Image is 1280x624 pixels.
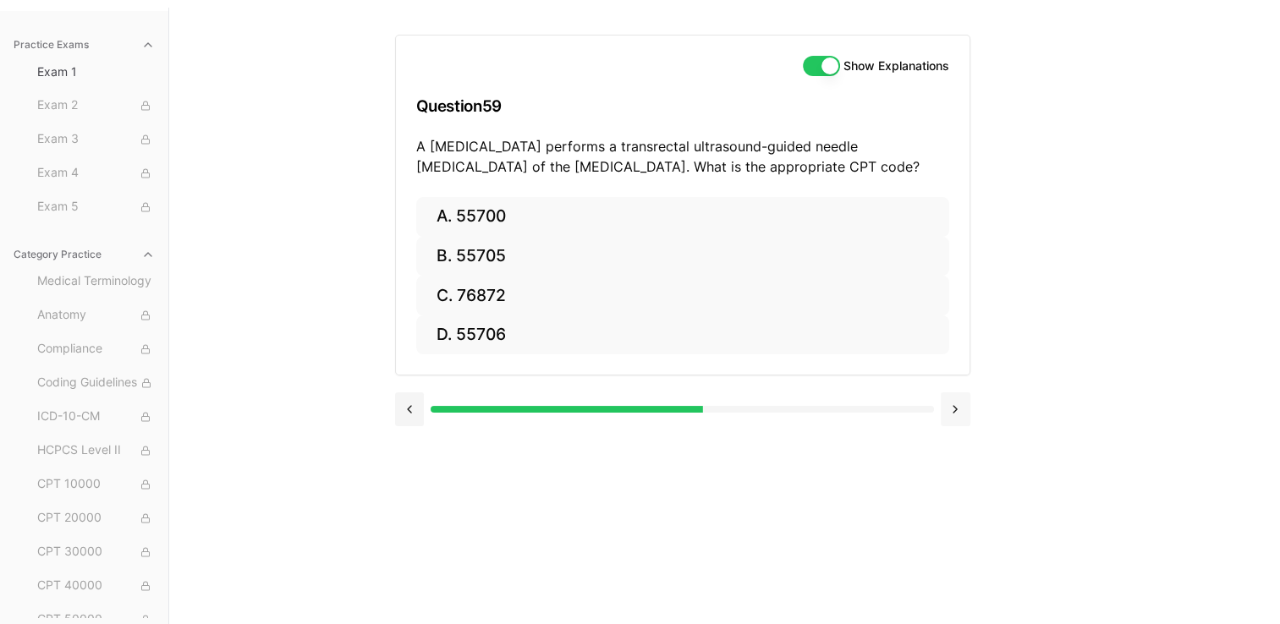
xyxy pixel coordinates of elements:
button: ICD-10-CM [30,403,162,430]
button: Medical Terminology [30,268,162,295]
button: Exam 5 [30,194,162,221]
button: B. 55705 [416,237,949,276]
button: Compliance [30,336,162,363]
button: Practice Exams [7,31,162,58]
span: ICD-10-CM [37,408,155,426]
p: A [MEDICAL_DATA] performs a transrectal ultrasound-guided needle [MEDICAL_DATA] of the [MEDICAL_D... [416,136,949,177]
span: HCPCS Level II [37,441,155,460]
button: CPT 30000 [30,539,162,566]
button: Category Practice [7,241,162,268]
button: CPT 20000 [30,505,162,532]
span: Exam 5 [37,198,155,216]
span: Exam 1 [37,63,155,80]
button: Coding Guidelines [30,369,162,397]
button: A. 55700 [416,197,949,237]
span: CPT 20000 [37,509,155,528]
span: CPT 10000 [37,475,155,494]
button: Exam 2 [30,92,162,119]
span: Anatomy [37,306,155,325]
button: CPT 40000 [30,572,162,599]
span: Exam 2 [37,96,155,115]
button: C. 76872 [416,276,949,315]
button: Exam 4 [30,160,162,187]
span: CPT 40000 [37,577,155,595]
span: Coding Guidelines [37,374,155,392]
span: Compliance [37,340,155,359]
span: Exam 3 [37,130,155,149]
button: Anatomy [30,302,162,329]
button: D. 55706 [416,315,949,355]
span: CPT 30000 [37,543,155,561]
h3: Question 59 [416,81,949,131]
button: Exam 3 [30,126,162,153]
span: Medical Terminology [37,272,155,291]
span: Exam 4 [37,164,155,183]
label: Show Explanations [843,60,949,72]
button: HCPCS Level II [30,437,162,464]
button: CPT 10000 [30,471,162,498]
button: Exam 1 [30,58,162,85]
